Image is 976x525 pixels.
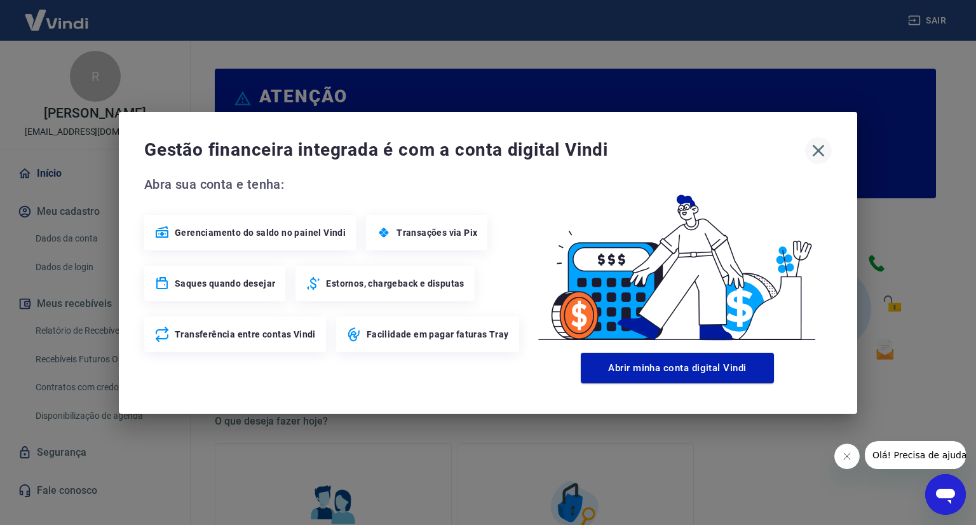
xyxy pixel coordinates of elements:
[175,328,316,341] span: Transferência entre contas Vindi
[175,277,275,290] span: Saques quando desejar
[367,328,509,341] span: Facilidade em pagar faturas Tray
[175,226,346,239] span: Gerenciamento do saldo no painel Vindi
[8,9,107,19] span: Olá! Precisa de ajuda?
[925,474,966,515] iframe: Botão para abrir a janela de mensagens
[396,226,477,239] span: Transações via Pix
[581,353,774,383] button: Abrir minha conta digital Vindi
[523,174,832,348] img: Good Billing
[326,277,464,290] span: Estornos, chargeback e disputas
[865,441,966,469] iframe: Mensagem da empresa
[144,137,805,163] span: Gestão financeira integrada é com a conta digital Vindi
[144,174,523,194] span: Abra sua conta e tenha:
[834,444,860,469] iframe: Fechar mensagem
